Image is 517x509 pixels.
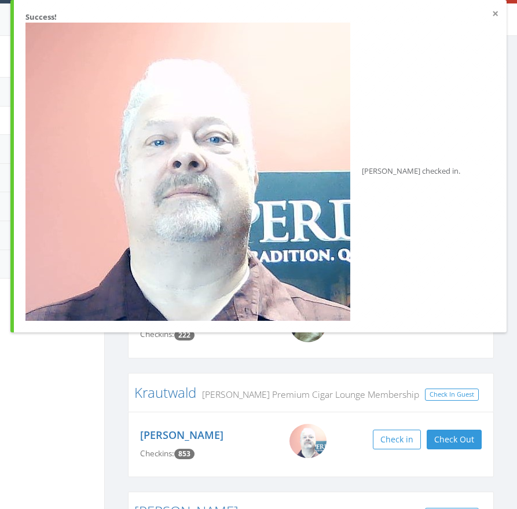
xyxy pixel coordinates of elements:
span: Checkin count [174,330,195,340]
small: [PERSON_NAME] Premium Cigar Lounge Membership [196,388,419,401]
span: Checkins: [140,448,174,459]
div: [PERSON_NAME] checked in. [25,23,495,321]
button: × [492,8,498,20]
div: Success! [25,12,495,23]
img: WIN_20200824_14_20_23_Pro.jpg [289,424,327,458]
a: Check In Guest [425,389,479,401]
img: WIN_20200824_14_20_23_Pro.jpg [25,23,350,321]
button: Check in [373,430,421,449]
span: Checkins: [140,329,174,339]
button: Check Out [427,430,482,449]
a: [PERSON_NAME] [140,428,223,442]
span: Checkin count [174,449,195,459]
a: Krautwald [134,383,196,402]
